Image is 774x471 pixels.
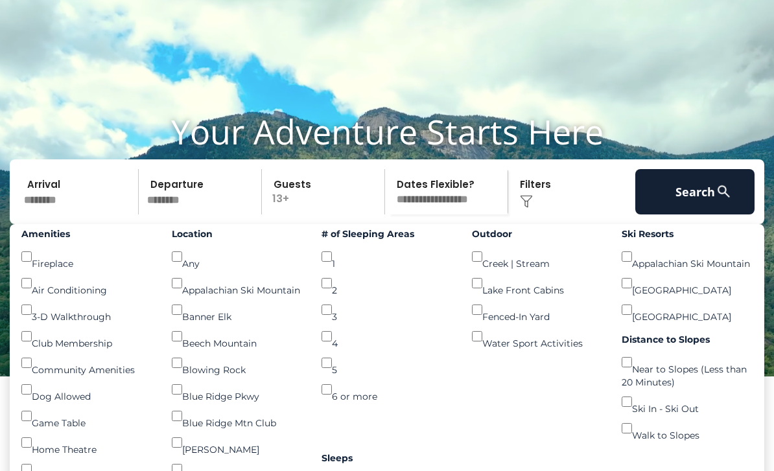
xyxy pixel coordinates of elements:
div: Blue Ridge Pkwy [172,376,303,403]
div: Blue Ridge Mtn Club [172,403,303,430]
div: 6 or more [322,376,452,403]
div: Walk to Slopes [622,415,753,442]
label: Ski Resorts [622,227,753,240]
div: Fenced-In Yard [472,297,603,323]
label: # of Sleeping Areas [322,227,452,240]
div: Beech Mountain [172,323,303,350]
div: Fireplace [21,244,152,270]
label: Location [172,227,303,240]
div: [GEOGRAPHIC_DATA] [622,297,753,323]
img: filter--v1.png [520,195,533,208]
div: Game Table [21,403,152,430]
div: Appalachian Ski Mountain [172,270,303,297]
div: Air Conditioning [21,270,152,297]
label: Outdoor [472,227,603,240]
div: Banner Elk [172,297,303,323]
button: Search [635,169,755,214]
p: 13+ [266,169,384,214]
div: 3 [322,297,452,323]
div: Appalachian Ski Mountain [622,244,753,270]
div: Ski In - Ski Out [622,389,753,415]
div: Community Amenities [21,350,152,376]
div: Near to Slopes (Less than 20 Minutes) [622,349,753,389]
img: search-regular-white.png [716,183,732,200]
h1: Your Adventure Starts Here [10,111,764,152]
div: [GEOGRAPHIC_DATA] [622,270,753,297]
div: Water Sport Activities [472,323,603,350]
div: Dog Allowed [21,376,152,403]
label: Sleeps [322,452,452,465]
div: Creek | Stream [472,244,603,270]
div: 1 [322,244,452,270]
div: 4 [322,323,452,350]
div: 5 [322,350,452,376]
label: Distance to Slopes [622,333,753,346]
div: Lake Front Cabins [472,270,603,297]
div: [PERSON_NAME] [172,430,303,456]
div: Blowing Rock [172,350,303,376]
div: 2 [322,270,452,297]
div: Club Membership [21,323,152,350]
div: Any [172,244,303,270]
div: 3-D Walkthrough [21,297,152,323]
label: Amenities [21,227,152,240]
div: Home Theatre [21,430,152,456]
